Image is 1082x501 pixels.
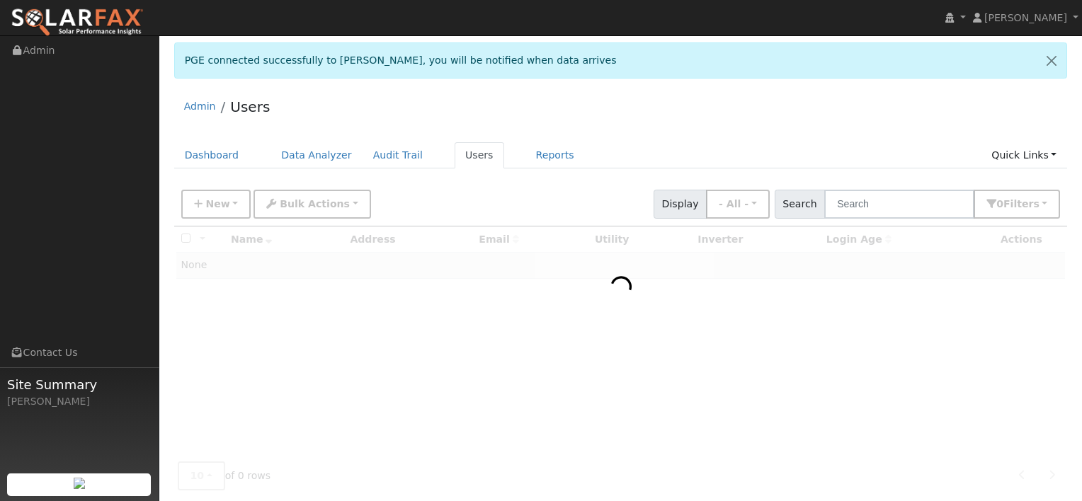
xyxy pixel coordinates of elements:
div: [PERSON_NAME] [7,394,152,409]
span: Site Summary [7,375,152,394]
a: Users [230,98,270,115]
a: Reports [525,142,585,168]
a: Audit Trail [363,142,433,168]
span: [PERSON_NAME] [984,12,1067,23]
button: - All - [706,190,770,219]
a: Close [1037,43,1066,78]
span: Display [654,190,707,219]
span: s [1033,198,1039,209]
input: Search [824,190,974,219]
a: Quick Links [981,142,1067,168]
button: Bulk Actions [254,190,370,219]
a: Data Analyzer [270,142,363,168]
img: SolarFax [11,8,144,38]
button: 0Filters [974,190,1060,219]
div: PGE connected successfully to [PERSON_NAME], you will be notified when data arrives [174,42,1068,79]
button: New [181,190,251,219]
span: Filter [1003,198,1040,209]
span: Search [775,190,825,219]
img: retrieve [74,478,85,489]
span: New [205,198,229,209]
a: Users [455,142,504,168]
a: Admin [184,100,216,112]
span: Bulk Actions [280,198,350,209]
a: Dashboard [174,142,250,168]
